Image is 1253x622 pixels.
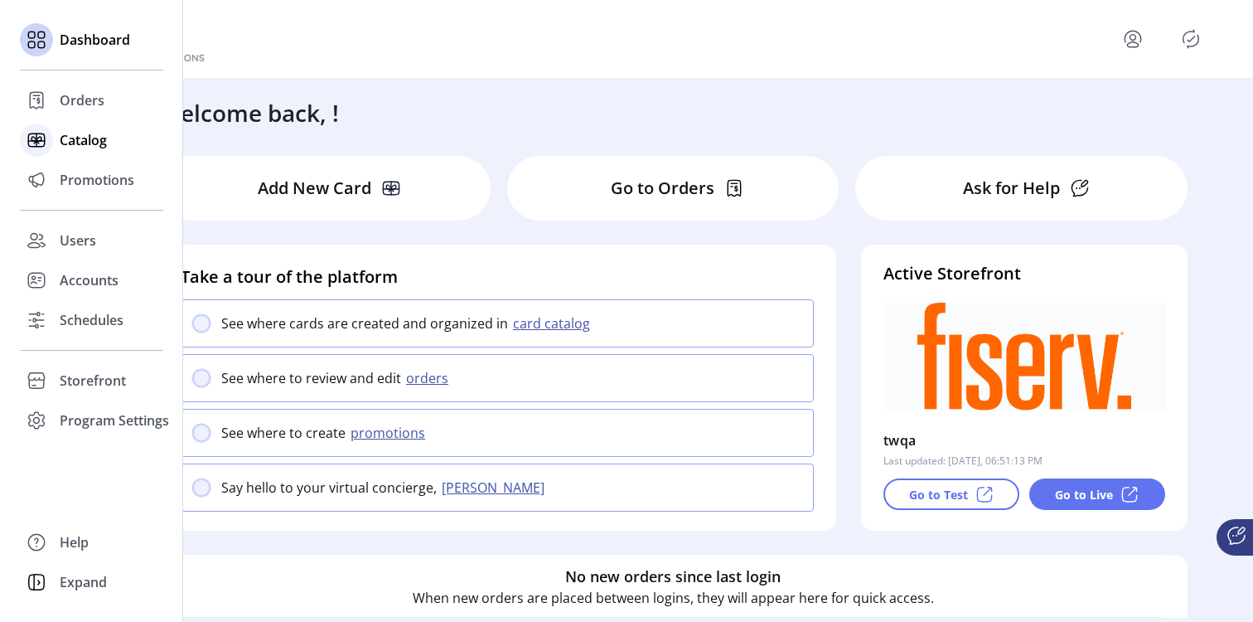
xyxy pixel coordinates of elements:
span: Schedules [60,310,123,330]
span: Promotions [60,170,134,190]
button: menu [1120,26,1146,52]
button: [PERSON_NAME] [437,478,554,498]
span: Help [60,532,89,552]
p: twqa [883,427,917,454]
h4: Active Storefront [883,261,1165,286]
h3: Welcome back, ! [159,95,339,130]
p: See where to create [221,423,346,443]
p: Say hello to your virtual concierge, [221,478,437,498]
span: Accounts [60,270,119,290]
button: promotions [346,423,435,443]
p: Ask for Help [963,176,1060,201]
h6: No new orders since last login [565,566,781,588]
p: Go to Test [909,486,968,503]
p: Last updated: [DATE], 06:51:13 PM [883,454,1043,469]
p: See where cards are created and organized in [221,313,508,333]
button: orders [401,368,458,388]
span: Dashboard [60,30,130,50]
p: Go to Orders [611,176,714,201]
span: Program Settings [60,411,169,430]
p: Go to Live [1055,486,1113,503]
span: Users [60,231,96,250]
p: Add New Card [258,176,371,201]
span: Expand [60,572,107,592]
button: Publisher Panel [1178,26,1204,52]
p: See where to review and edit [221,368,401,388]
span: Orders [60,90,104,110]
span: Catalog [60,130,107,150]
p: When new orders are placed between logins, they will appear here for quick access. [413,588,934,608]
h4: Take a tour of the platform [181,265,814,289]
span: Storefront [60,371,126,391]
button: card catalog [508,313,600,333]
